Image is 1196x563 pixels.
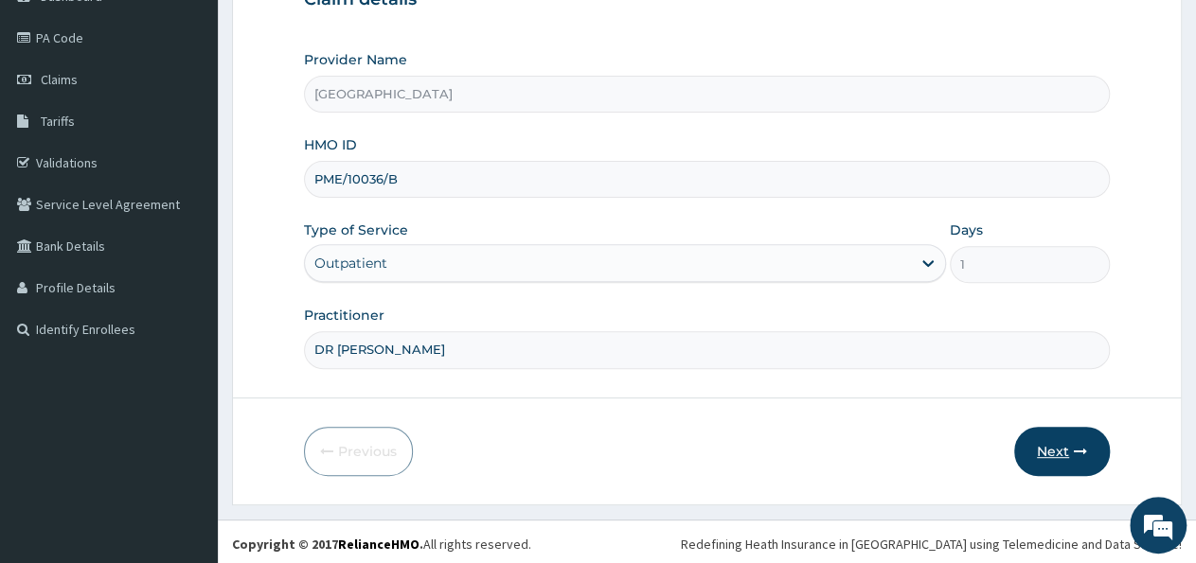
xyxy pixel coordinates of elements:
label: Provider Name [304,50,407,69]
strong: Copyright © 2017 . [232,536,423,553]
button: Previous [304,427,413,476]
span: Tariffs [41,113,75,130]
input: Enter HMO ID [304,161,1110,198]
span: Claims [41,71,78,88]
a: RelianceHMO [338,536,419,553]
span: We're online! [110,164,261,355]
button: Next [1014,427,1110,476]
label: Practitioner [304,306,384,325]
div: Minimize live chat window [311,9,356,55]
label: Type of Service [304,220,408,239]
img: d_794563401_company_1708531726252_794563401 [35,95,77,142]
div: Outpatient [314,254,387,273]
div: Redefining Heath Insurance in [GEOGRAPHIC_DATA] using Telemedicine and Data Science! [681,535,1182,554]
input: Enter Name [304,331,1110,368]
textarea: Type your message and hit 'Enter' [9,368,361,434]
label: HMO ID [304,135,357,154]
div: Chat with us now [98,106,318,131]
label: Days [950,220,983,239]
